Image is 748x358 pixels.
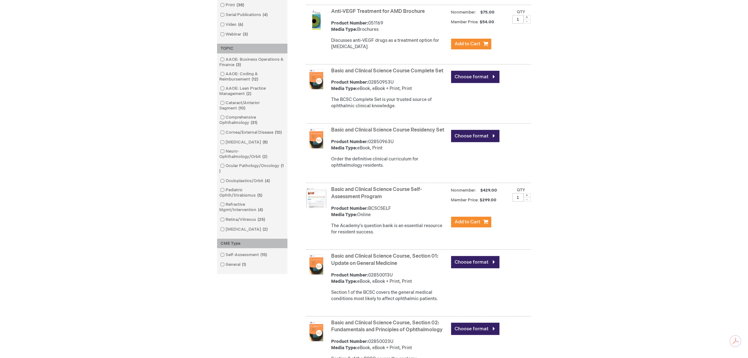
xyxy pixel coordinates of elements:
[331,8,425,14] a: Anti-VEGF Treatment for AMD Brochure
[331,139,448,151] div: 02850963U eBook, Print
[235,62,243,67] span: 3
[451,187,477,194] strong: Nonmember:
[274,130,284,135] span: 10
[245,91,253,96] span: 2
[241,262,248,267] span: 1
[217,44,287,53] div: TOPIC
[331,205,448,218] div: BCSCSELF Online
[220,163,284,174] span: 1
[451,217,491,227] button: Add to Cart
[331,345,358,350] strong: Media Type:
[306,321,326,341] img: Basic and Clinical Science Course, Section 02: Fundamentals and Principles of Ophthalmology
[331,206,369,211] strong: Product Number:
[331,212,358,217] strong: Media Type:
[331,27,358,32] strong: Media Type:
[331,86,358,91] strong: Media Type:
[219,187,286,199] a: Pediatric Ophth/Strabismus5
[219,130,285,136] a: Cornea/External Disease10
[331,339,369,344] strong: Product Number:
[480,198,498,203] span: $299.00
[451,71,500,83] a: Choose format
[261,12,270,17] span: 4
[331,187,422,200] a: Basic and Clinical Science Course Self-Assessment Program
[257,207,265,212] span: 4
[331,253,439,266] a: Basic and Clinical Science Course, Section 01: Update on General Medicine
[331,80,369,85] strong: Product Number:
[331,279,358,284] strong: Media Type:
[331,223,448,235] div: The Academy's question bank is an essential resource for resident success.
[451,323,500,335] a: Choose format
[306,10,326,30] img: Anti-VEGF Treatment for AMD Brochure
[261,154,269,159] span: 2
[331,320,443,333] a: Basic and Clinical Science Course, Section 02: Fundamentals and Principles of Ophthalmology
[219,139,270,145] a: [MEDICAL_DATA]8
[451,198,479,203] strong: Member Price:
[331,156,448,169] div: Order the definitive clinical curriculum for ophthalmology residents.
[331,79,448,92] div: 02850953U eBook, eBook + Print, Print
[451,130,500,142] a: Choose format
[261,227,270,232] span: 2
[259,252,269,257] span: 15
[331,37,448,50] div: Discusses anti-VEGF drugs as a treatment option for [MEDICAL_DATA].
[219,252,270,258] a: Self-Assessment15
[219,57,286,68] a: AAOE: Business Operations & Finance3
[455,41,481,47] span: Add to Cart
[219,148,286,160] a: Neuro-Ophthalmology/Orbit2
[256,217,267,222] span: 25
[219,31,251,37] a: Webinar3
[480,10,496,15] span: $75.00
[256,193,264,198] span: 5
[517,187,526,193] label: Qty
[480,188,498,193] span: $429.00
[219,2,247,8] a: Print38
[242,32,250,37] span: 3
[237,22,245,27] span: 6
[219,217,268,223] a: Retina/Vitreous25
[219,86,286,97] a: AAOE: Lean Practice Management2
[331,97,448,109] div: The BCSC Complete Set is your trusted source of ophthalmic clinical knowledge.
[219,202,286,213] a: Refractive Mgmt/Intervention4
[249,120,259,125] span: 31
[455,219,481,225] span: Add to Cart
[219,22,246,28] a: Video6
[512,15,524,24] input: Qty
[331,272,369,278] strong: Product Number:
[331,139,369,144] strong: Product Number:
[331,145,358,151] strong: Media Type:
[451,8,477,16] strong: Nonmember:
[219,178,273,184] a: Oculoplastics/Orbit4
[331,20,369,26] strong: Product Number:
[331,289,448,302] div: Section 1 of the BCSC covers the general medical conditions most likely to affect ophthalmic pati...
[219,115,286,126] a: Comprehensive Ophthalmology31
[306,128,326,148] img: Basic and Clinical Science Course Residency Set
[235,3,246,8] span: 38
[219,100,286,111] a: Cataract/Anterior Segment10
[331,338,448,351] div: 02850023U eBook, eBook + Print, Print
[517,9,526,14] label: Qty
[217,239,287,249] div: CME Type
[237,106,247,111] span: 10
[331,68,444,74] a: Basic and Clinical Science Course Complete Set
[451,39,491,49] button: Add to Cart
[219,12,270,18] a: Serial Publications4
[219,262,249,268] a: General1
[219,227,270,232] a: [MEDICAL_DATA]2
[264,178,272,183] span: 4
[480,20,495,25] span: $54.00
[261,140,270,145] span: 8
[306,255,326,275] img: Basic and Clinical Science Course, Section 01: Update on General Medicine
[512,193,524,202] input: Qty
[306,69,326,89] img: Basic and Clinical Science Course Complete Set
[331,127,445,133] a: Basic and Clinical Science Course Residency Set
[451,256,500,268] a: Choose format
[451,20,479,25] strong: Member Price:
[219,71,286,82] a: AAOE: Coding & Reimbursement12
[306,188,326,208] img: Basic and Clinical Science Course Self-Assessment Program
[219,163,286,174] a: Ocular Pathology/Oncology1
[331,20,448,33] div: 051169 Brochures
[331,272,448,285] div: 02850013U eBook, eBook + Print, Print
[250,77,260,82] span: 12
